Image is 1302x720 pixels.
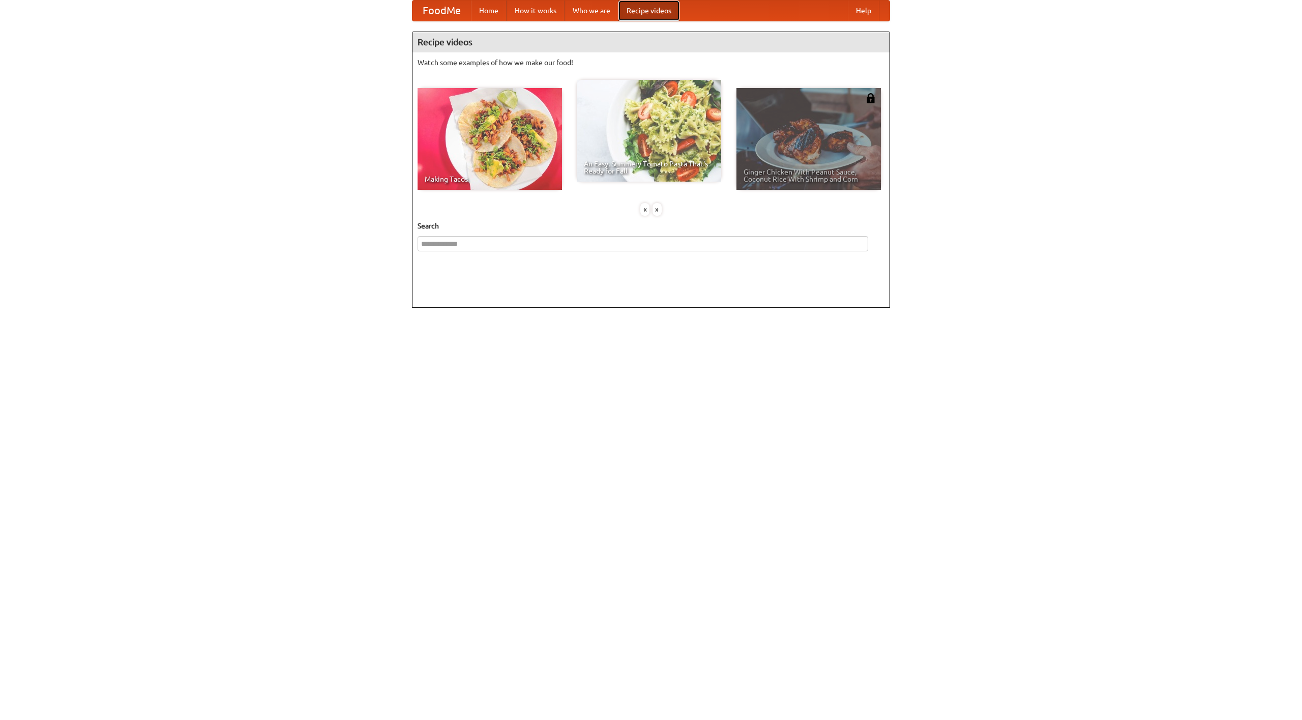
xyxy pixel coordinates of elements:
a: Home [471,1,507,21]
h5: Search [418,221,884,231]
div: » [653,203,662,216]
a: Help [848,1,879,21]
a: How it works [507,1,565,21]
a: Making Tacos [418,88,562,190]
a: Who we are [565,1,618,21]
p: Watch some examples of how we make our food! [418,57,884,68]
a: An Easy, Summery Tomato Pasta That's Ready for Fall [577,80,721,182]
a: FoodMe [412,1,471,21]
img: 483408.png [866,93,876,103]
span: Making Tacos [425,176,555,183]
a: Recipe videos [618,1,679,21]
span: An Easy, Summery Tomato Pasta That's Ready for Fall [584,160,714,175]
div: « [640,203,649,216]
h4: Recipe videos [412,32,890,52]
